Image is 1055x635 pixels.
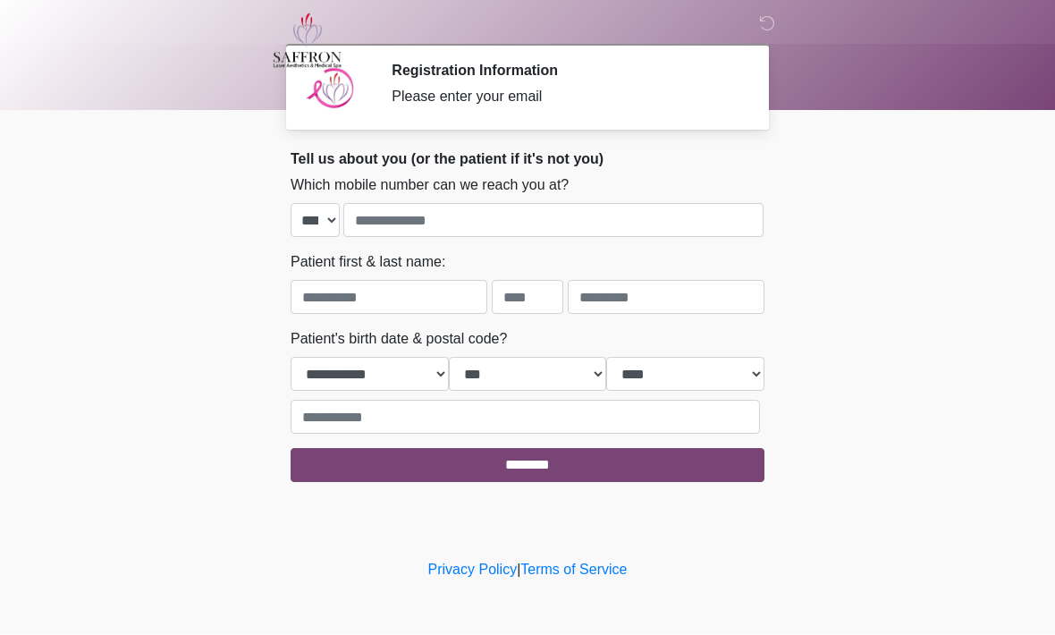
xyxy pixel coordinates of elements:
img: Agent Avatar [304,63,358,116]
label: Patient's birth date & postal code? [291,329,507,351]
a: Privacy Policy [428,563,518,578]
h2: Tell us about you (or the patient if it's not you) [291,151,764,168]
div: Please enter your email [392,87,738,108]
img: Saffron Laser Aesthetics and Medical Spa Logo [273,13,342,69]
label: Which mobile number can we reach you at? [291,175,569,197]
label: Patient first & last name: [291,252,445,274]
a: Terms of Service [520,563,627,578]
a: | [517,563,520,578]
